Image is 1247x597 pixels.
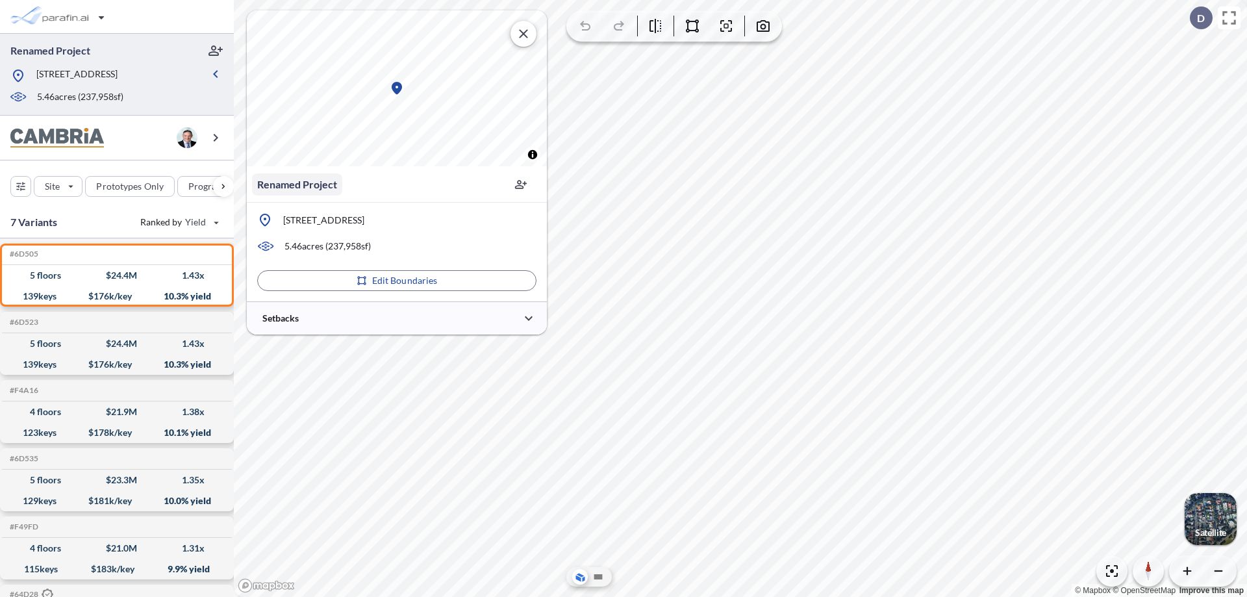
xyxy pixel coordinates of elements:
[1075,586,1111,595] a: Mapbox
[529,147,536,162] span: Toggle attribution
[185,216,207,229] span: Yield
[177,127,197,148] img: user logo
[7,454,38,463] h5: Click to copy the code
[96,180,164,193] p: Prototypes Only
[1185,493,1237,545] button: Switcher ImageSatellite
[1185,493,1237,545] img: Switcher Image
[34,176,82,197] button: Site
[85,176,175,197] button: Prototypes Only
[1195,527,1226,538] p: Satellite
[7,249,38,259] h5: Click to copy the code
[284,240,371,253] p: 5.46 acres ( 237,958 sf)
[10,214,58,230] p: 7 Variants
[7,522,38,531] h5: Click to copy the code
[283,214,364,227] p: [STREET_ADDRESS]
[7,386,38,395] h5: Click to copy the code
[1113,586,1176,595] a: OpenStreetMap
[130,212,227,233] button: Ranked by Yield
[257,177,337,192] p: Renamed Project
[36,68,118,84] p: [STREET_ADDRESS]
[590,569,606,585] button: Site Plan
[177,176,247,197] button: Program
[257,270,536,291] button: Edit Boundaries
[45,180,60,193] p: Site
[372,274,438,287] p: Edit Boundaries
[572,569,588,585] button: Aerial View
[238,578,295,593] a: Mapbox homepage
[262,312,299,325] p: Setbacks
[7,318,38,327] h5: Click to copy the code
[1179,586,1244,595] a: Improve this map
[1197,12,1205,24] p: D
[10,128,104,148] img: BrandImage
[188,180,225,193] p: Program
[37,90,123,105] p: 5.46 acres ( 237,958 sf)
[10,44,90,58] p: Renamed Project
[389,81,405,96] div: Map marker
[525,147,540,162] button: Toggle attribution
[247,10,547,166] canvas: Map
